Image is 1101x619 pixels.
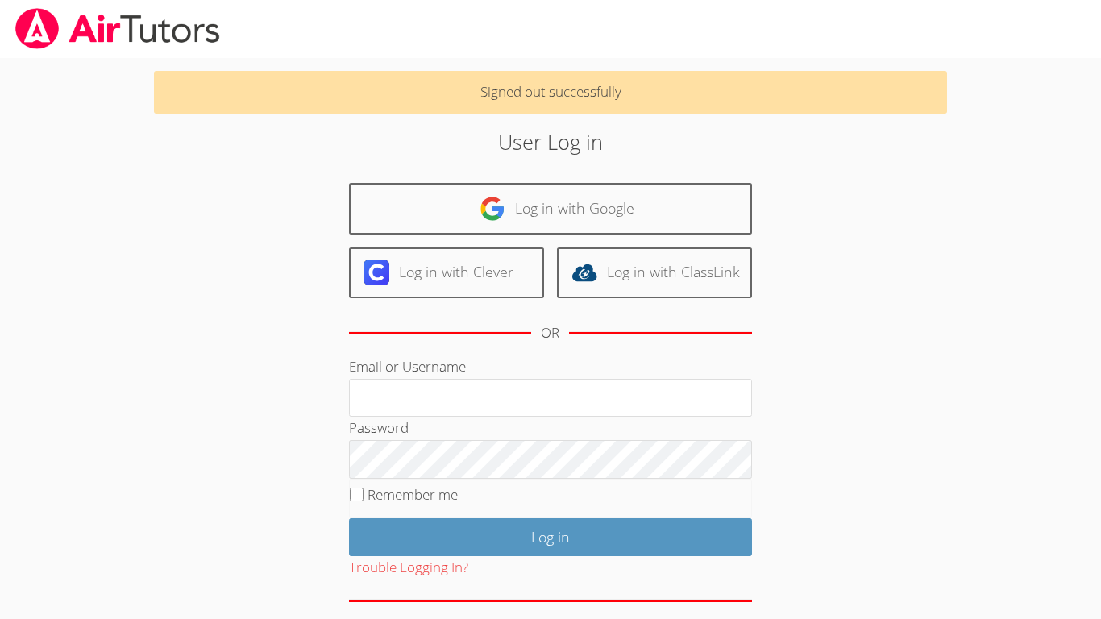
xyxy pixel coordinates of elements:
a: Log in with Clever [349,247,544,298]
h2: User Log in [253,127,848,157]
label: Password [349,418,409,437]
label: Remember me [368,485,458,504]
img: airtutors_banner-c4298cdbf04f3fff15de1276eac7730deb9818008684d7c2e4769d2f7ddbe033.png [14,8,222,49]
a: Log in with Google [349,183,752,234]
img: classlink-logo-d6bb404cc1216ec64c9a2012d9dc4662098be43eaf13dc465df04b49fa7ab582.svg [571,260,597,285]
p: Signed out successfully [154,71,947,114]
label: Email or Username [349,357,466,376]
img: google-logo-50288ca7cdecda66e5e0955fdab243c47b7ad437acaf1139b6f446037453330a.svg [480,196,505,222]
a: Log in with ClassLink [557,247,752,298]
input: Log in [349,518,752,556]
div: OR [541,322,559,345]
img: clever-logo-6eab21bc6e7a338710f1a6ff85c0baf02591cd810cc4098c63d3a4b26e2feb20.svg [364,260,389,285]
button: Trouble Logging In? [349,556,468,580]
